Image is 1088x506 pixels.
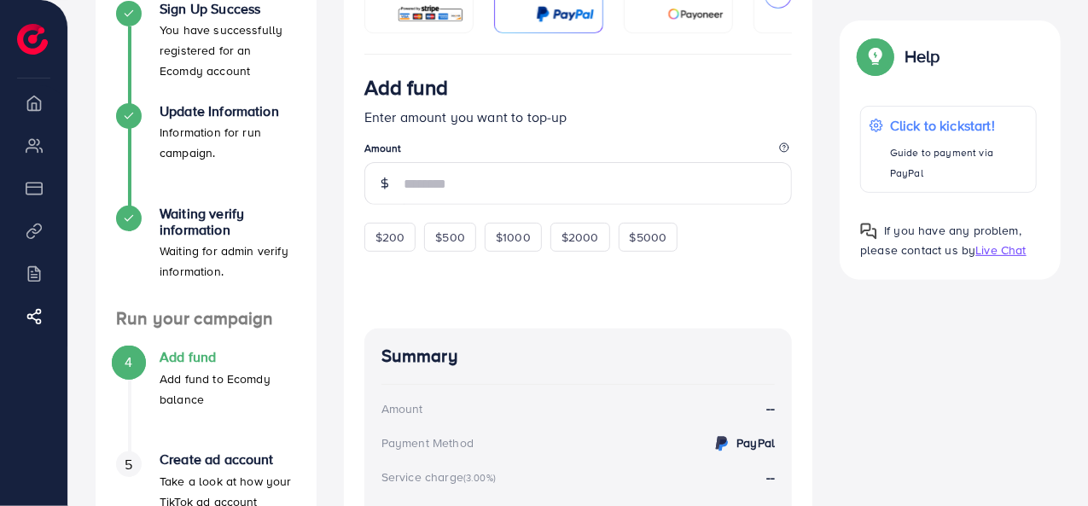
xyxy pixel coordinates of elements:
[435,229,465,246] span: $500
[890,142,1027,183] p: Guide to payment via PayPal
[975,241,1026,259] span: Live Chat
[125,455,132,474] span: 5
[125,352,132,372] span: 4
[364,75,448,100] h3: Add fund
[712,433,732,454] img: credit
[96,1,317,103] li: Sign Up Success
[160,206,296,238] h4: Waiting verify information
[536,4,594,24] img: card
[96,103,317,206] li: Update Information
[381,346,776,367] h4: Summary
[890,115,1027,136] p: Click to kickstart!
[160,122,296,163] p: Information for run campaign.
[96,308,317,329] h4: Run your campaign
[667,4,724,24] img: card
[160,241,296,282] p: Waiting for admin verify information.
[96,206,317,308] li: Waiting verify information
[381,400,423,417] div: Amount
[160,369,296,410] p: Add fund to Ecomdy balance
[561,229,599,246] span: $2000
[160,451,296,468] h4: Create ad account
[1015,429,1075,493] iframe: Chat
[630,229,667,246] span: $5000
[375,229,405,246] span: $200
[463,471,496,485] small: (3.00%)
[860,223,877,240] img: Popup guide
[381,468,501,486] div: Service charge
[160,349,296,365] h4: Add fund
[160,103,296,119] h4: Update Information
[381,434,474,451] div: Payment Method
[160,1,296,17] h4: Sign Up Success
[364,107,793,127] p: Enter amount you want to top-up
[496,229,531,246] span: $1000
[860,41,891,72] img: Popup guide
[397,4,464,24] img: card
[860,222,1021,259] span: If you have any problem, please contact us by
[160,20,296,81] p: You have successfully registered for an Ecomdy account
[364,141,793,162] legend: Amount
[766,398,775,418] strong: --
[905,46,940,67] p: Help
[736,434,775,451] strong: PayPal
[17,24,48,55] img: logo
[96,349,317,451] li: Add fund
[766,468,775,486] strong: --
